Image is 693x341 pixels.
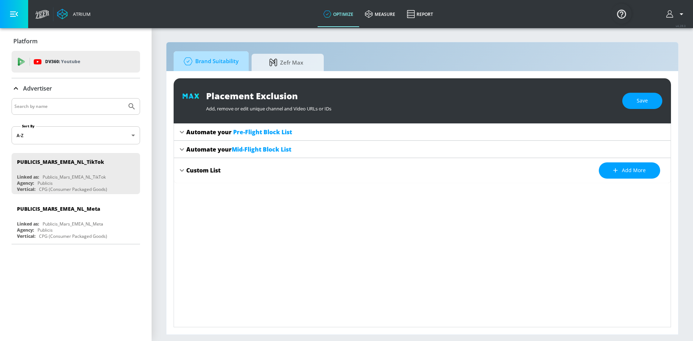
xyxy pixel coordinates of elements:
div: Placement Exclusion [206,90,615,102]
div: Publicis [38,227,53,233]
span: Pre-Flight Block List [233,128,292,136]
span: v 4.28.0 [676,24,686,28]
div: CPG (Consumer Packaged Goods) [39,233,107,239]
a: optimize [318,1,359,27]
nav: list of Advertiser [12,150,140,244]
div: Publicis [38,180,53,186]
div: Atrium [70,11,91,17]
p: Advertiser [23,84,52,92]
span: Add more [613,166,646,175]
div: A-Z [12,126,140,144]
div: Agency: [17,180,34,186]
div: Add, remove or edit unique channel and Video URLs or IDs [206,102,615,112]
div: Vertical: [17,186,35,192]
div: Custom List [186,166,221,174]
label: Sort By [21,124,36,128]
p: Youtube [61,58,80,65]
div: PUBLICIS_MARS_EMEA_NL_MetaLinked as:Publicis_Mars_EMEA_NL_MetaAgency:PublicisVertical:CPG (Consum... [12,200,140,241]
div: Publicis_Mars_EMEA_NL_TikTok [43,174,106,180]
span: Save [637,96,648,105]
button: Open Resource Center [611,4,632,24]
div: Linked as: [17,174,39,180]
div: CPG (Consumer Packaged Goods) [39,186,107,192]
button: Add more [599,162,660,179]
span: Brand Suitability [181,53,239,70]
div: Advertiser [12,98,140,244]
a: measure [359,1,401,27]
div: Automate your [186,145,291,153]
p: Platform [13,37,38,45]
div: PUBLICIS_MARS_EMEA_NL_TikTokLinked as:Publicis_Mars_EMEA_NL_TikTokAgency:PublicisVertical:CPG (Co... [12,153,140,194]
div: PUBLICIS_MARS_EMEA_NL_TikTok [17,158,104,165]
div: PUBLICIS_MARS_EMEA_NL_Meta [17,205,100,212]
span: Zefr Max [259,54,314,71]
div: Linked as: [17,221,39,227]
div: Publicis_Mars_EMEA_NL_Meta [43,221,103,227]
div: Advertiser [12,78,140,99]
div: Automate your [186,128,292,136]
a: Report [401,1,439,27]
a: Atrium [57,9,91,19]
button: Save [622,93,662,109]
div: Vertical: [17,233,35,239]
input: Search by name [14,102,124,111]
span: Mid-Flight Block List [232,145,291,153]
div: Custom ListAdd more [174,158,671,183]
div: Platform [12,31,140,51]
div: Agency: [17,227,34,233]
p: DV360: [45,58,80,66]
div: DV360: Youtube [12,51,140,73]
div: Automate your Pre-Flight Block List [174,123,671,141]
div: Automate yourMid-Flight Block List [174,141,671,158]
